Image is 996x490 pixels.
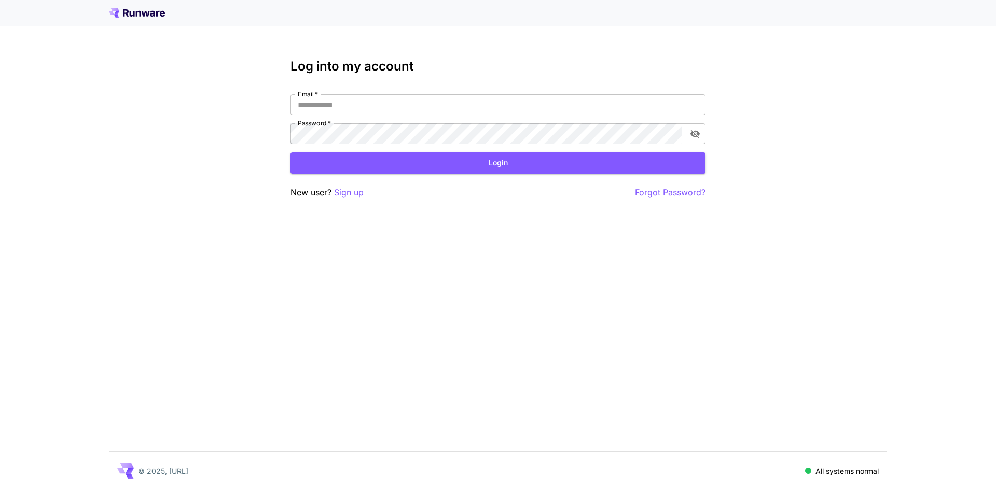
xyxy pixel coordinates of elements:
p: All systems normal [815,466,879,477]
p: © 2025, [URL] [138,466,188,477]
p: New user? [290,186,364,199]
label: Password [298,119,331,128]
button: Sign up [334,186,364,199]
button: Login [290,152,706,174]
button: Forgot Password? [635,186,706,199]
h3: Log into my account [290,59,706,74]
button: toggle password visibility [686,124,704,143]
label: Email [298,90,318,99]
